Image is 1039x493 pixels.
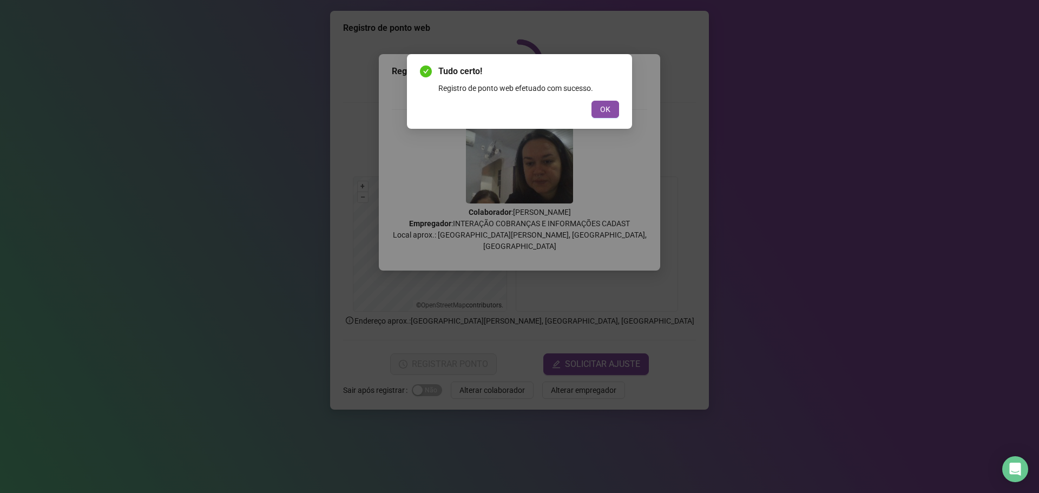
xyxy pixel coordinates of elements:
div: Open Intercom Messenger [1002,456,1028,482]
span: Tudo certo! [438,65,619,78]
span: check-circle [420,65,432,77]
button: OK [591,101,619,118]
div: Registro de ponto web efetuado com sucesso. [438,82,619,94]
span: OK [600,103,610,115]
